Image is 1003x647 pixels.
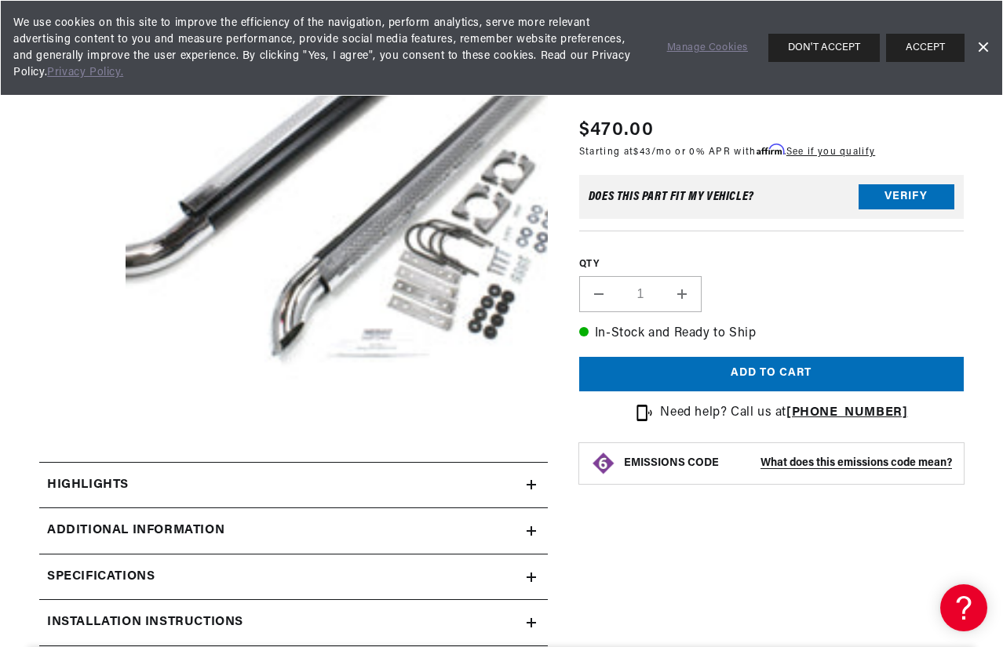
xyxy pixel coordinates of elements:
summary: Installation instructions [39,600,548,645]
span: We use cookies on this site to improve the efficiency of the navigation, perform analytics, serve... [13,15,645,81]
div: Does This part fit My vehicle? [589,191,754,203]
a: See if you qualify - Learn more about Affirm Financing (opens in modal) [786,147,875,157]
button: Add to cart [579,357,964,392]
strong: H1050 [660,84,698,96]
a: Dismiss Banner [971,36,994,60]
button: Verify [859,184,954,209]
a: [PHONE_NUMBER] [786,406,907,419]
button: ACCEPT [886,34,965,62]
p: Starting at /mo or 0% APR with . [579,144,875,159]
media-gallery: Gallery Viewer [39,1,548,431]
button: EMISSIONS CODEWhat does this emissions code mean? [624,456,952,471]
label: QTY [579,258,964,271]
h2: Installation instructions [47,612,243,633]
p: Need help? Call us at [660,403,907,423]
summary: Additional Information [39,508,548,554]
img: Emissions code [591,451,616,476]
p: In-Stock and Ready to Ship [579,324,964,344]
button: DON'T ACCEPT [768,34,880,62]
a: Manage Cookies [667,40,748,56]
span: $470.00 [579,116,654,144]
h2: Specifications [47,567,155,587]
span: Affirm [757,144,784,155]
a: Privacy Policy. [47,67,123,78]
summary: Highlights [39,463,548,508]
summary: Specifications [39,554,548,600]
strong: EMISSIONS CODE [624,457,719,469]
h2: Additional Information [47,521,224,541]
strong: What does this emissions code mean? [760,457,952,469]
span: $43 [633,147,651,157]
h2: Highlights [47,475,129,496]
